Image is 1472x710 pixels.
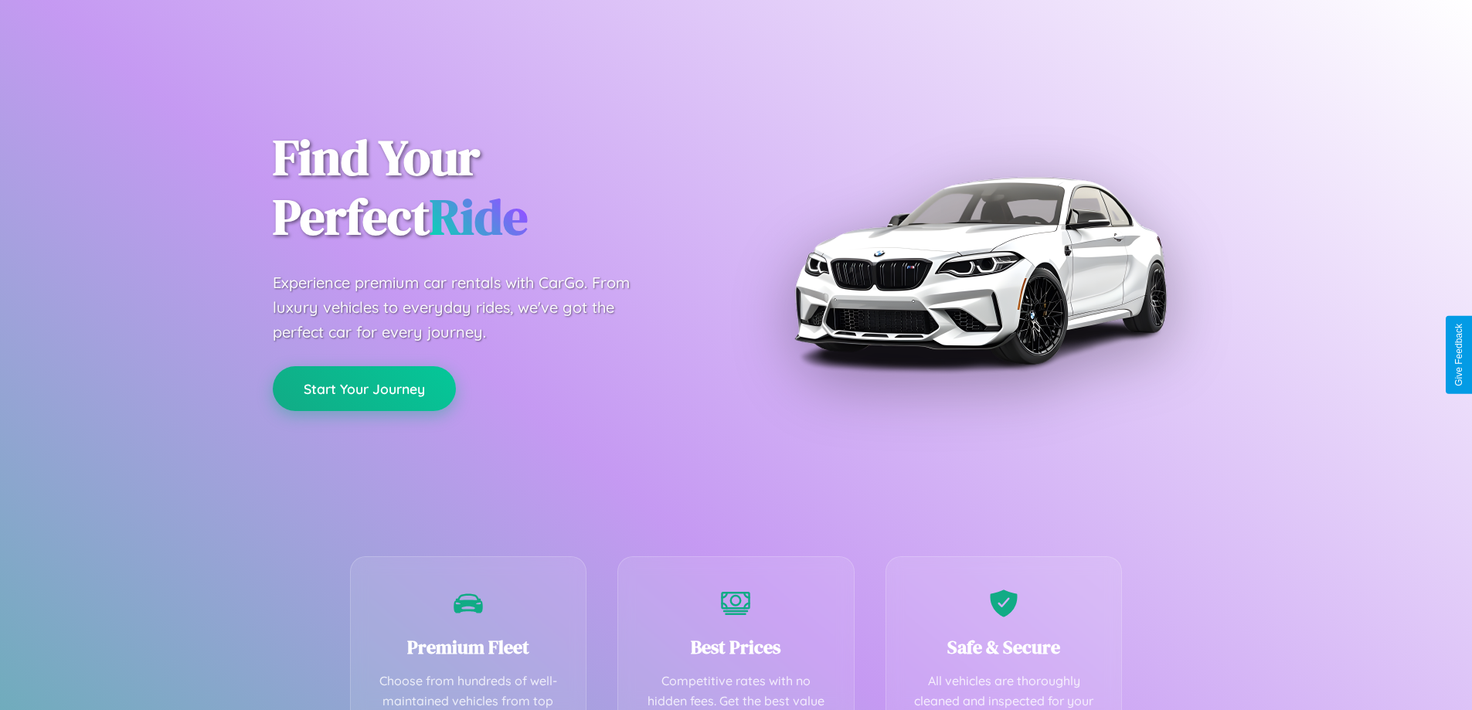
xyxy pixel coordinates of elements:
h1: Find Your Perfect [273,128,713,247]
p: Experience premium car rentals with CarGo. From luxury vehicles to everyday rides, we've got the ... [273,270,659,345]
img: Premium BMW car rental vehicle [787,77,1173,464]
div: Give Feedback [1453,324,1464,386]
h3: Premium Fleet [374,634,563,660]
h3: Safe & Secure [909,634,1099,660]
button: Start Your Journey [273,366,456,411]
h3: Best Prices [641,634,831,660]
span: Ride [430,183,528,250]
